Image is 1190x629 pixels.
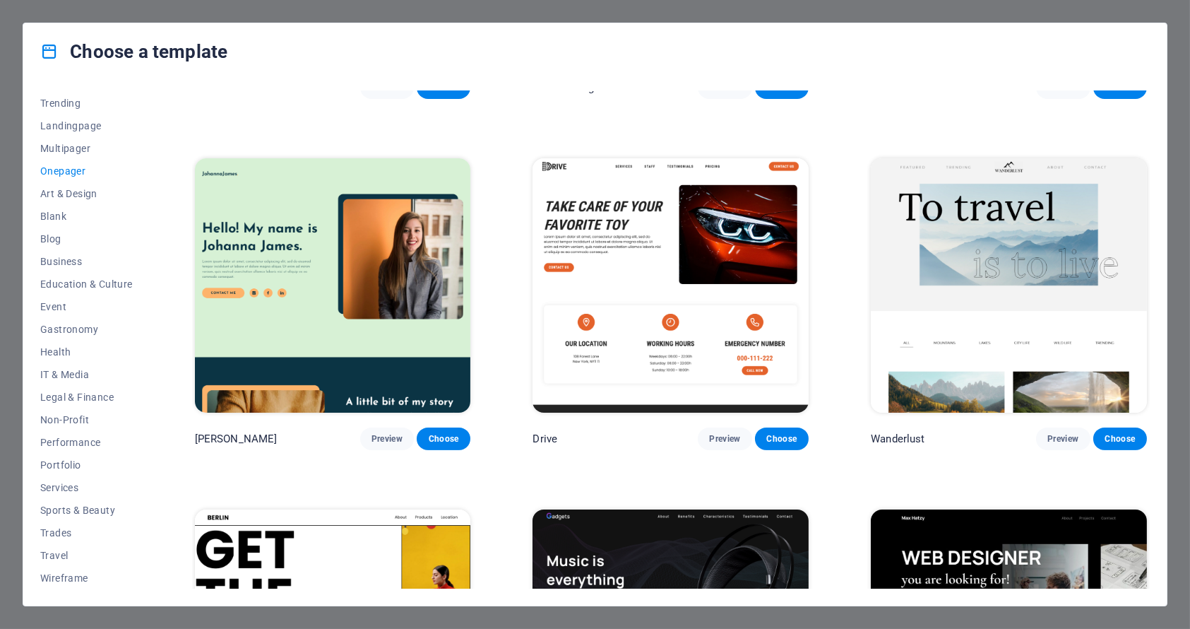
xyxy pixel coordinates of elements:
span: Choose [1105,433,1136,445]
button: Health [40,341,133,363]
button: Wireframe [40,567,133,589]
span: Business [40,256,133,267]
span: Blank [40,211,133,222]
span: Choose [428,433,459,445]
button: Legal & Finance [40,386,133,408]
span: Travel [40,550,133,561]
span: Portfolio [40,459,133,471]
span: Sports & Beauty [40,505,133,516]
button: Preview [698,428,751,450]
span: Wireframe [40,572,133,584]
span: Art & Design [40,188,133,199]
img: Johanna James [195,158,471,413]
span: Preview [371,433,403,445]
span: Choose [766,433,797,445]
button: Business [40,250,133,273]
button: Event [40,295,133,318]
h4: Choose a template [40,40,227,63]
img: Wanderlust [871,158,1147,413]
button: Onepager [40,160,133,182]
button: Art & Design [40,182,133,205]
button: Non-Profit [40,408,133,431]
button: IT & Media [40,363,133,386]
button: Preview [360,428,414,450]
span: Trades [40,527,133,539]
button: Gastronomy [40,318,133,341]
button: Portfolio [40,454,133,476]
button: Trades [40,522,133,544]
span: Trending [40,98,133,109]
button: Trending [40,92,133,114]
span: Services [40,482,133,493]
span: Non-Profit [40,414,133,425]
button: Blog [40,228,133,250]
button: Education & Culture [40,273,133,295]
span: Multipager [40,143,133,154]
span: Education & Culture [40,278,133,290]
p: Drive [532,432,557,446]
button: Choose [1093,428,1147,450]
button: Choose [417,428,470,450]
span: Performance [40,437,133,448]
button: Multipager [40,137,133,160]
span: Landingpage [40,120,133,131]
button: Landingpage [40,114,133,137]
button: Blank [40,205,133,228]
span: Gastronomy [40,324,133,335]
img: Drive [532,158,809,413]
button: Preview [1036,428,1090,450]
span: Preview [1047,433,1078,445]
span: Preview [709,433,740,445]
span: Event [40,301,133,312]
span: Legal & Finance [40,392,133,403]
p: Wanderlust [871,432,924,446]
button: Sports & Beauty [40,499,133,522]
button: Services [40,476,133,499]
button: Travel [40,544,133,567]
button: Choose [755,428,809,450]
button: Performance [40,431,133,454]
span: IT & Media [40,369,133,380]
span: Blog [40,233,133,245]
span: Onepager [40,165,133,177]
span: Health [40,346,133,358]
p: [PERSON_NAME] [195,432,278,446]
